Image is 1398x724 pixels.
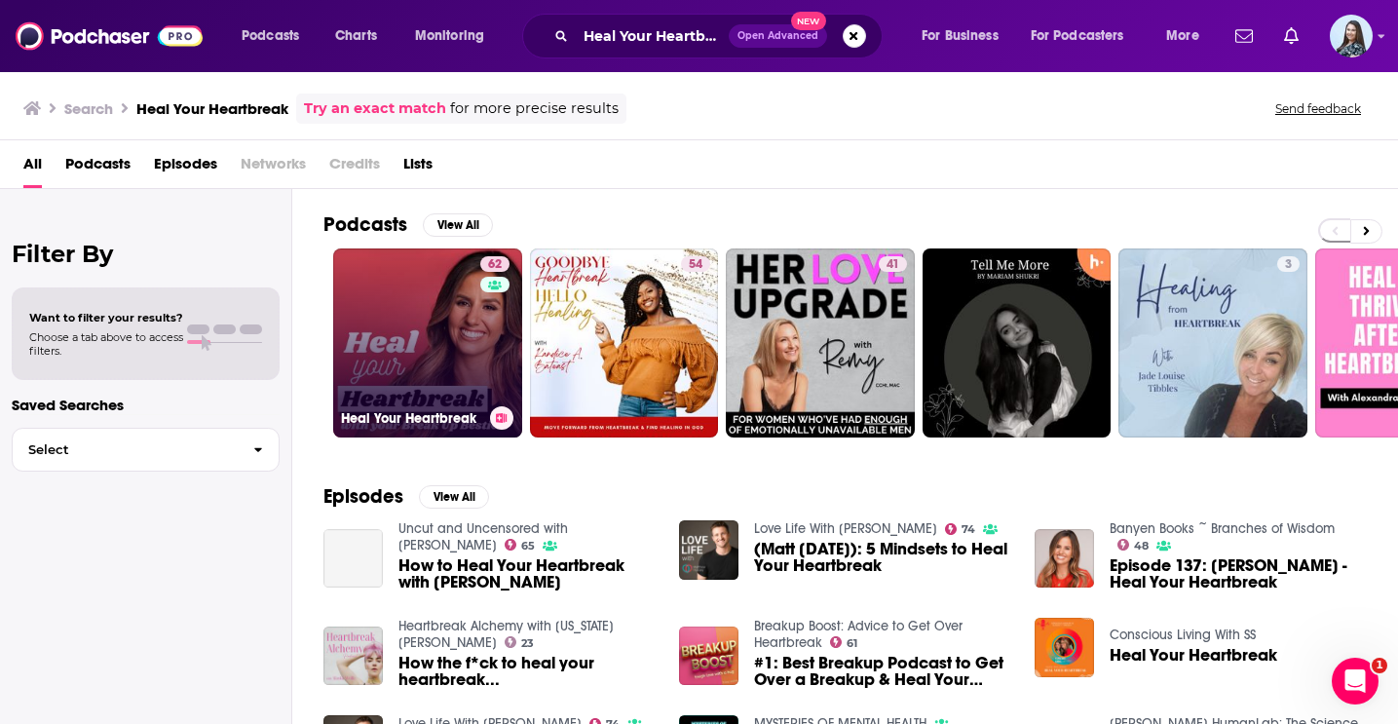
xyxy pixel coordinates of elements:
[323,212,407,237] h2: Podcasts
[505,539,536,551] a: 65
[304,97,446,120] a: Try an exact match
[754,618,963,651] a: Breakup Boost: Advice to Get Over Heartbreak
[830,636,858,648] a: 61
[1117,539,1150,551] a: 48
[64,99,113,118] h3: Search
[505,636,535,648] a: 23
[228,20,324,52] button: open menu
[323,529,383,589] a: How to Heal Your Heartbreak with Kendra Allen
[329,148,380,188] span: Credits
[65,148,131,188] a: Podcasts
[1332,658,1379,705] iframe: Intercom live chat
[401,20,510,52] button: open menu
[323,484,403,509] h2: Episodes
[29,330,183,358] span: Choose a tab above to access filters.
[12,428,280,472] button: Select
[1031,22,1124,50] span: For Podcasters
[1018,20,1152,52] button: open menu
[480,256,510,272] a: 62
[1035,529,1094,589] img: Episode 137: Kendra Allen - Heal Your Heartbreak
[689,255,702,275] span: 54
[242,22,299,50] span: Podcasts
[1152,20,1224,52] button: open menu
[419,485,489,509] button: View All
[323,484,489,509] a: EpisodesView All
[1110,557,1367,591] a: Episode 137: Kendra Allen - Heal Your Heartbreak
[945,523,976,535] a: 74
[754,541,1011,574] a: (Matt Monday): 5 Mindsets to Heal Your Heartbreak
[791,12,826,30] span: New
[323,212,493,237] a: PodcastsView All
[737,31,818,41] span: Open Advanced
[962,525,975,534] span: 74
[1285,255,1292,275] span: 3
[681,256,710,272] a: 54
[530,248,719,438] a: 54
[887,255,899,275] span: 41
[576,20,729,52] input: Search podcasts, credits, & more...
[398,520,568,553] a: Uncut and Uncensored with Caroline Stanbury
[16,18,203,55] img: Podchaser - Follow, Share and Rate Podcasts
[23,148,42,188] a: All
[398,618,614,651] a: Heartbreak Alchemy with Alaska Wolfe
[241,148,306,188] span: Networks
[754,655,1011,688] a: #1: Best Breakup Podcast to Get Over a Breakup & Heal Your Heartbreak
[423,213,493,237] button: View All
[1110,627,1256,643] a: Conscious Living With SS
[726,248,915,438] a: 41
[12,240,280,268] h2: Filter By
[908,20,1023,52] button: open menu
[29,311,183,324] span: Want to filter your results?
[1228,19,1261,53] a: Show notifications dropdown
[403,148,433,188] a: Lists
[1330,15,1373,57] button: Show profile menu
[154,148,217,188] a: Episodes
[341,410,482,427] h3: Heal Your Heartbreak
[136,99,288,118] h3: Heal Your Heartbreak
[541,14,901,58] div: Search podcasts, credits, & more...
[333,248,522,438] a: 62Heal Your Heartbreak
[729,24,827,48] button: Open AdvancedNew
[1330,15,1373,57] span: Logged in as brookefortierpr
[1134,542,1149,551] span: 48
[922,22,999,50] span: For Business
[521,542,535,551] span: 65
[1110,520,1335,537] a: Banyen Books ~ Branches of Wisdom
[879,256,907,272] a: 41
[398,655,656,688] a: How the f*ck to heal your heartbreak...
[847,639,857,648] span: 61
[754,541,1011,574] span: (Matt [DATE]): 5 Mindsets to Heal Your Heartbreak
[488,255,502,275] span: 62
[1276,19,1306,53] a: Show notifications dropdown
[1166,22,1199,50] span: More
[1269,100,1367,117] button: Send feedback
[679,520,738,580] img: (Matt Monday): 5 Mindsets to Heal Your Heartbreak
[322,20,389,52] a: Charts
[1035,618,1094,677] img: Heal Your Heartbreak
[323,627,383,686] a: How the f*ck to heal your heartbreak...
[1110,557,1367,591] span: Episode 137: [PERSON_NAME] - Heal Your Heartbreak
[13,443,238,456] span: Select
[1110,647,1277,664] a: Heal Your Heartbreak
[12,396,280,414] p: Saved Searches
[335,22,377,50] span: Charts
[521,639,534,648] span: 23
[398,557,656,591] a: How to Heal Your Heartbreak with Kendra Allen
[1372,658,1387,673] span: 1
[679,627,738,686] img: #1: Best Breakup Podcast to Get Over a Breakup & Heal Your Heartbreak
[754,520,937,537] a: Love Life With Matthew Hussey
[1277,256,1300,272] a: 3
[1118,248,1307,438] a: 3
